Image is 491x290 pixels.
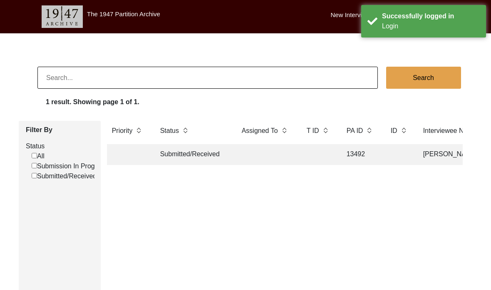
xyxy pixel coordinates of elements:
label: Status [160,126,179,136]
img: header-logo.png [42,5,83,28]
label: Priority [112,126,133,136]
td: 13492 [342,144,379,165]
label: 1 result. Showing page 1 of 1. [46,97,139,107]
label: Assigned To [242,126,278,136]
button: Search [386,67,461,89]
img: sort-button.png [366,126,372,135]
label: New Interview [331,10,370,20]
img: sort-button.png [322,126,328,135]
input: Search... [37,67,378,89]
div: Successfully logged in [382,11,480,21]
label: Submitted/Received [32,171,97,181]
label: Submission In Progress [32,161,107,171]
label: All [32,151,45,161]
label: Interviewee Name [423,126,477,136]
div: Login [382,21,480,31]
label: ID [391,126,397,136]
label: T ID [307,126,319,136]
label: The 1947 Partition Archive [87,10,160,17]
img: sort-button.png [136,126,141,135]
label: PA ID [347,126,363,136]
img: sort-button.png [401,126,407,135]
img: sort-button.png [281,126,287,135]
input: All [32,153,37,158]
input: Submitted/Received [32,173,37,178]
td: Submitted/Received [155,144,230,165]
label: Filter By [26,125,94,135]
label: Status [26,141,94,151]
input: Submission In Progress [32,163,37,168]
img: sort-button.png [182,126,188,135]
